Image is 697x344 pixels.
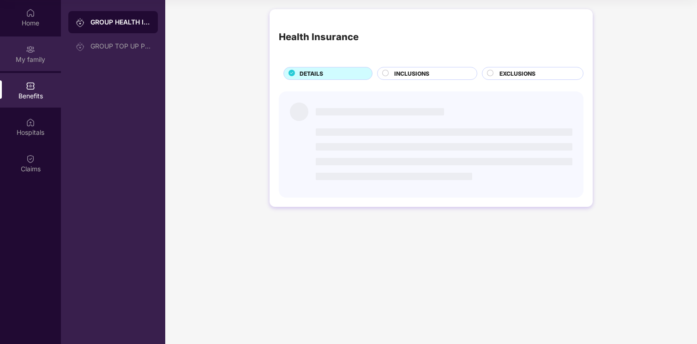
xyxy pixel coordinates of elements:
[26,81,35,91] img: svg+xml;base64,PHN2ZyBpZD0iQmVuZWZpdHMiIHhtbG5zPSJodHRwOi8vd3d3LnczLm9yZy8yMDAwL3N2ZyIgd2lkdGg9Ij...
[26,118,35,127] img: svg+xml;base64,PHN2ZyBpZD0iSG9zcGl0YWxzIiB4bWxucz0iaHR0cDovL3d3dy53My5vcmcvMjAwMC9zdmciIHdpZHRoPS...
[76,18,85,27] img: svg+xml;base64,PHN2ZyB3aWR0aD0iMjAiIGhlaWdodD0iMjAiIHZpZXdCb3g9IjAgMCAyMCAyMCIgZmlsbD0ibm9uZSIgeG...
[26,45,35,54] img: svg+xml;base64,PHN2ZyB3aWR0aD0iMjAiIGhlaWdodD0iMjAiIHZpZXdCb3g9IjAgMCAyMCAyMCIgZmlsbD0ibm9uZSIgeG...
[26,154,35,163] img: svg+xml;base64,PHN2ZyBpZD0iQ2xhaW0iIHhtbG5zPSJodHRwOi8vd3d3LnczLm9yZy8yMDAwL3N2ZyIgd2lkdGg9IjIwIi...
[90,42,150,50] div: GROUP TOP UP POLICY
[499,69,535,78] span: EXCLUSIONS
[394,69,429,78] span: INCLUSIONS
[279,30,359,44] div: Health Insurance
[300,69,323,78] span: DETAILS
[90,18,150,27] div: GROUP HEALTH INSURANCE
[76,42,85,51] img: svg+xml;base64,PHN2ZyB3aWR0aD0iMjAiIGhlaWdodD0iMjAiIHZpZXdCb3g9IjAgMCAyMCAyMCIgZmlsbD0ibm9uZSIgeG...
[26,8,35,18] img: svg+xml;base64,PHN2ZyBpZD0iSG9tZSIgeG1sbnM9Imh0dHA6Ly93d3cudzMub3JnLzIwMDAvc3ZnIiB3aWR0aD0iMjAiIG...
